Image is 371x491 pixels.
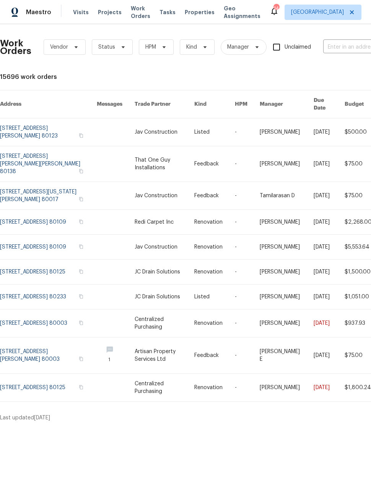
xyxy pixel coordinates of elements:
[254,118,308,146] td: [PERSON_NAME]
[78,168,85,175] button: Copy Address
[291,8,344,16] span: [GEOGRAPHIC_DATA]
[254,235,308,260] td: [PERSON_NAME]
[131,5,150,20] span: Work Orders
[50,43,68,51] span: Vendor
[188,182,229,210] td: Feedback
[229,337,254,374] td: -
[254,182,308,210] td: Tamilarasan D
[188,285,229,309] td: Listed
[229,90,254,118] th: HPM
[188,337,229,374] td: Feedback
[78,355,85,362] button: Copy Address
[78,132,85,139] button: Copy Address
[254,146,308,182] td: [PERSON_NAME]
[98,8,122,16] span: Projects
[254,260,308,285] td: [PERSON_NAME]
[188,309,229,337] td: Renovation
[78,243,85,250] button: Copy Address
[78,196,85,203] button: Copy Address
[129,309,188,337] td: Centralized Purchasing
[78,268,85,275] button: Copy Address
[129,285,188,309] td: JC Drain Solutions
[229,146,254,182] td: -
[129,260,188,285] td: JC Drain Solutions
[185,8,215,16] span: Properties
[229,285,254,309] td: -
[188,146,229,182] td: Feedback
[145,43,156,51] span: HPM
[78,293,85,300] button: Copy Address
[229,309,254,337] td: -
[254,210,308,235] td: [PERSON_NAME]
[188,210,229,235] td: Renovation
[129,118,188,146] td: Jav Construction
[188,235,229,260] td: Renovation
[229,118,254,146] td: -
[98,43,115,51] span: Status
[129,90,188,118] th: Trade Partner
[129,374,188,402] td: Centralized Purchasing
[129,210,188,235] td: Redi Carpet Inc
[78,218,85,225] button: Copy Address
[91,90,129,118] th: Messages
[254,374,308,402] td: [PERSON_NAME]
[129,235,188,260] td: Jav Construction
[227,43,249,51] span: Manager
[285,43,311,51] span: Unclaimed
[78,319,85,326] button: Copy Address
[78,384,85,391] button: Copy Address
[26,8,51,16] span: Maestro
[73,8,89,16] span: Visits
[186,43,197,51] span: Kind
[254,337,308,374] td: [PERSON_NAME] E
[254,285,308,309] td: [PERSON_NAME]
[159,10,176,15] span: Tasks
[229,260,254,285] td: -
[188,90,229,118] th: Kind
[188,374,229,402] td: Renovation
[224,5,260,20] span: Geo Assignments
[129,182,188,210] td: Jav Construction
[188,260,229,285] td: Renovation
[188,118,229,146] td: Listed
[129,337,188,374] td: Artisan Property Services Ltd
[229,182,254,210] td: -
[254,309,308,337] td: [PERSON_NAME]
[229,235,254,260] td: -
[229,374,254,402] td: -
[129,146,188,182] td: That One Guy Installations
[229,210,254,235] td: -
[273,5,279,12] div: 14
[308,90,338,118] th: Due Date
[254,90,308,118] th: Manager
[34,415,50,421] span: [DATE]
